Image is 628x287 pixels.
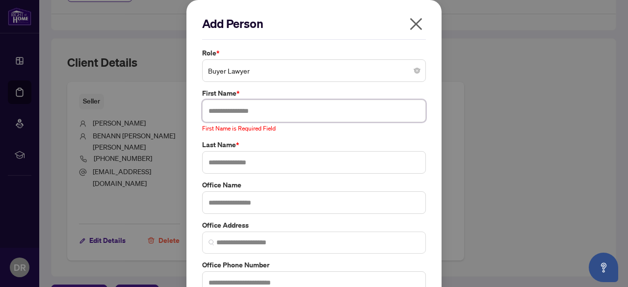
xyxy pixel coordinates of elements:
span: First Name is Required Field [202,125,276,132]
span: Buyer Lawyer [208,61,420,80]
label: Role [202,48,426,58]
label: Office Address [202,220,426,231]
label: Last Name [202,139,426,150]
img: search_icon [209,239,214,245]
label: Office Phone Number [202,260,426,270]
label: First Name [202,88,426,99]
span: close [408,16,424,32]
h2: Add Person [202,16,426,31]
span: close-circle [414,68,420,74]
label: Office Name [202,180,426,190]
button: Open asap [589,253,618,282]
